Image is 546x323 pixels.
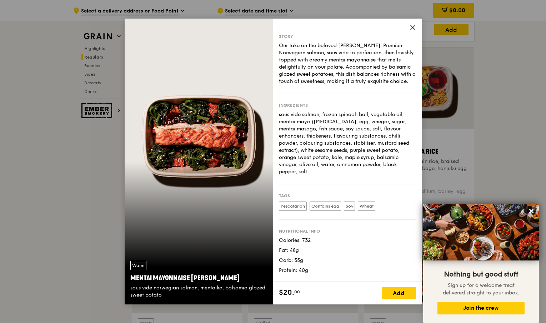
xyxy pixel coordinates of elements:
[279,193,416,199] div: Tags
[279,103,416,108] div: Ingredients
[423,204,539,260] img: DSC07876-Edit02-Large.jpeg
[526,205,537,217] button: Close
[279,111,416,175] div: sous vide salmon, frozen spinach ball, vegetable oil, mentai mayo ([MEDICAL_DATA], egg, vinegar, ...
[382,287,416,299] div: Add
[279,34,416,39] div: Story
[279,42,416,85] div: Our take on the beloved [PERSON_NAME]. Premium Norwegian salmon, sous vide to perfection, then la...
[279,287,294,298] span: $20.
[279,228,416,234] div: Nutritional info
[294,289,300,295] span: 00
[130,273,267,283] div: Mentai Mayonnaise [PERSON_NAME]
[130,284,267,299] div: sous vide norwegian salmon, mentaiko, balsamic glazed sweet potato
[130,261,146,270] div: Warm
[444,270,518,279] span: Nothing but good stuff
[279,247,416,254] div: Fat: 48g
[437,302,525,314] button: Join the crew
[443,282,519,296] span: Sign up for a welcome treat delivered straight to your inbox.
[310,202,341,211] label: Contains egg
[279,237,416,244] div: Calories: 732
[358,202,375,211] label: Wheat
[279,257,416,264] div: Carb: 35g
[344,202,355,211] label: Soy
[279,202,307,211] label: Pescatarian
[279,267,416,274] div: Protein: 40g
